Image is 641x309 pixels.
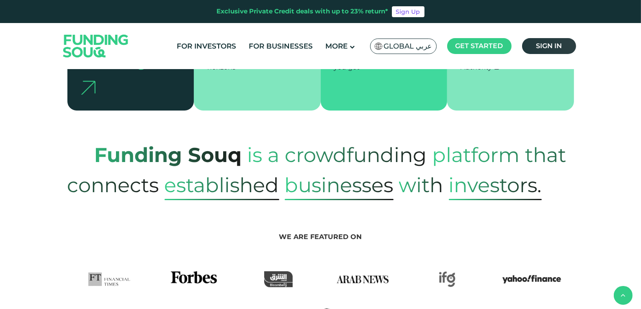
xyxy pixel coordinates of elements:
button: back [614,286,633,305]
img: Asharq Business Logo [264,271,293,287]
img: IFG Logo [439,271,456,287]
img: arrow [81,81,95,95]
span: established [165,170,279,200]
img: Yahoo Finance Logo [502,271,561,287]
span: We are featured on [279,233,362,241]
img: Arab News Logo [333,271,392,287]
span: with [399,165,443,206]
span: Sign in [536,42,562,50]
a: Sign Up [392,6,425,17]
span: More [325,42,348,50]
a: For Investors [175,39,238,53]
span: platform that connects [67,134,566,206]
img: Logo [55,25,137,67]
div: Exclusive Private Credit deals with up to 23% return* [217,7,389,16]
img: Forbes Logo [171,271,217,287]
img: SA Flag [375,43,382,50]
span: Global عربي [384,41,432,51]
span: Businesses [285,170,394,200]
span: Get started [456,42,503,50]
a: Sign in [522,38,576,54]
img: FTLogo Logo [88,271,131,287]
span: Investors. [449,170,542,200]
a: For Businesses [247,39,315,53]
strong: Funding Souq [95,143,242,167]
span: is a crowdfunding [247,134,427,175]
